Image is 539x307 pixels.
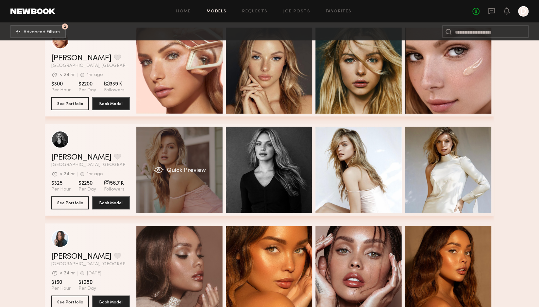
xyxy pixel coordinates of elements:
[51,253,111,261] a: [PERSON_NAME]
[51,286,71,292] span: Per Hour
[92,196,130,209] button: Book Model
[167,168,206,174] span: Quick Preview
[51,154,111,161] a: [PERSON_NAME]
[326,9,352,14] a: Favorites
[87,172,103,177] div: 1hr ago
[51,180,71,187] span: $325
[92,97,130,110] button: Book Model
[518,6,529,17] a: D
[51,87,71,93] span: Per Hour
[78,279,96,286] span: $1080
[283,9,310,14] a: Job Posts
[51,54,111,62] a: [PERSON_NAME]
[78,81,96,87] span: $2200
[104,87,125,93] span: Followers
[10,25,66,38] button: 2Advanced Filters
[51,262,130,267] span: [GEOGRAPHIC_DATA], [GEOGRAPHIC_DATA]
[176,9,191,14] a: Home
[59,271,75,276] div: < 24 hr
[78,286,96,292] span: Per Day
[207,9,227,14] a: Models
[87,271,101,276] div: [DATE]
[78,180,96,187] span: $2250
[104,187,125,192] span: Followers
[51,279,71,286] span: $150
[51,187,71,192] span: Per Hour
[51,163,130,167] span: [GEOGRAPHIC_DATA], [GEOGRAPHIC_DATA]
[104,81,125,87] span: 339 K
[104,180,125,187] span: 56.7 K
[51,196,89,209] button: See Portfolio
[87,73,103,77] div: 1hr ago
[242,9,267,14] a: Requests
[24,30,60,35] span: Advanced Filters
[78,187,96,192] span: Per Day
[64,25,66,28] span: 2
[78,87,96,93] span: Per Day
[59,73,75,77] div: < 24 hr
[51,81,71,87] span: $300
[51,64,130,68] span: [GEOGRAPHIC_DATA], [GEOGRAPHIC_DATA]
[51,97,89,110] button: See Portfolio
[59,172,75,177] div: < 24 hr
